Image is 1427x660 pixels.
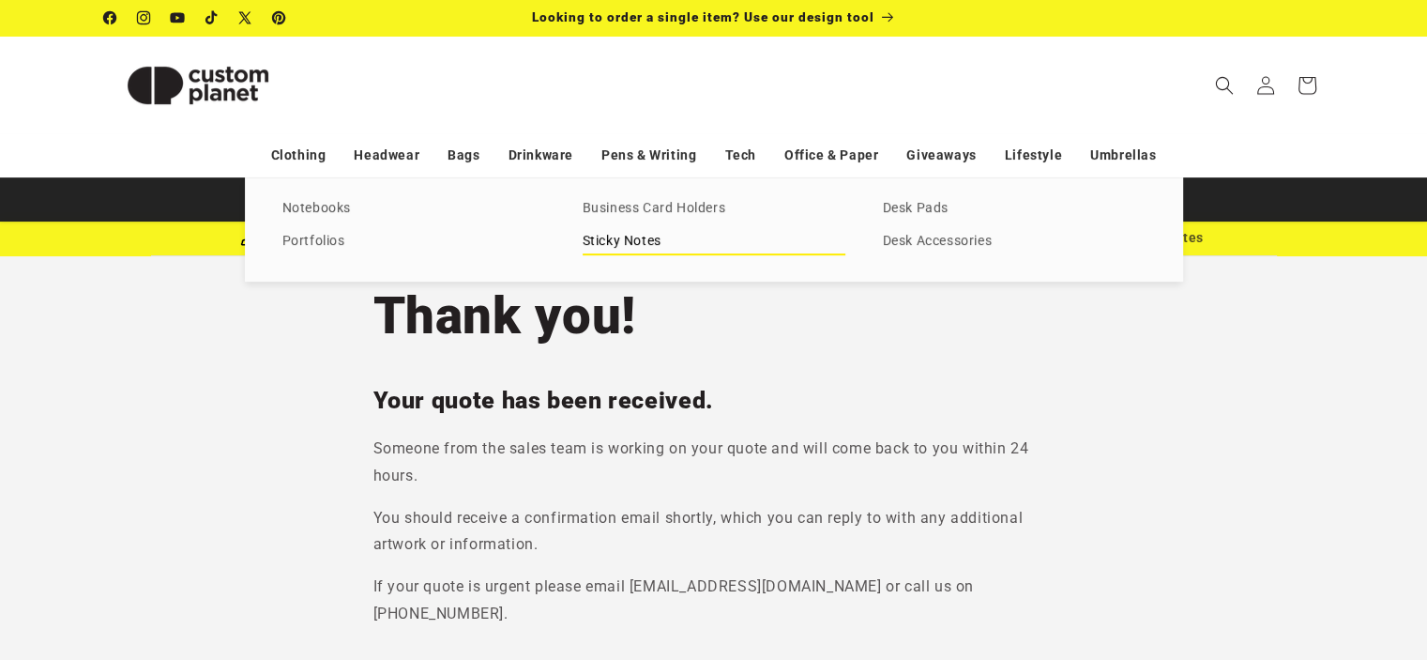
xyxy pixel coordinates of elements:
summary: Search [1204,65,1245,106]
a: Desk Pads [883,196,1146,222]
a: Office & Paper [784,139,878,172]
a: Business Card Holders [583,196,845,222]
a: Notebooks [282,196,545,222]
a: Headwear [354,139,419,172]
h1: Thank you! [373,283,1055,348]
span: Looking to order a single item? Use our design tool [532,9,874,24]
p: Someone from the sales team is working on your quote and will come back to you within 24 hours. [373,436,1055,490]
a: Clothing [271,139,326,172]
a: Lifestyle [1005,139,1062,172]
img: Custom Planet [104,43,292,128]
a: Desk Accessories [883,229,1146,254]
a: Bags [448,139,479,172]
p: You should receive a confirmation email shortly, which you can reply to with any additional artwo... [373,505,1055,560]
a: Umbrellas [1090,139,1156,172]
a: Custom Planet [97,36,298,134]
a: Sticky Notes [583,229,845,254]
a: Tech [724,139,755,172]
a: Pens & Writing [601,139,696,172]
p: If your quote is urgent please email [EMAIL_ADDRESS][DOMAIN_NAME] or call us on [PHONE_NUMBER]. [373,574,1055,628]
a: Portfolios [282,229,545,254]
a: Drinkware [509,139,573,172]
iframe: Chat Widget [1333,570,1427,660]
h2: Your quote has been received. [373,386,1055,416]
a: Giveaways [906,139,976,172]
